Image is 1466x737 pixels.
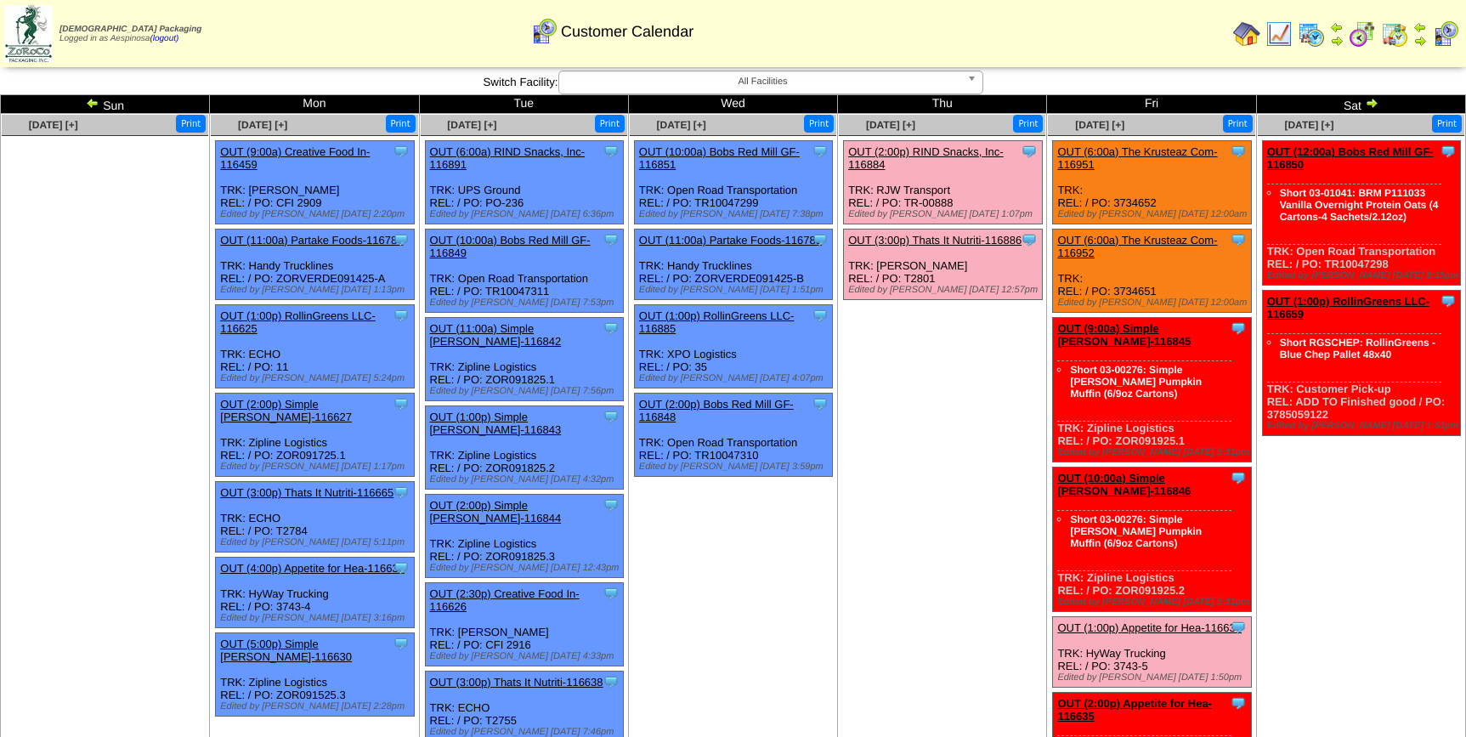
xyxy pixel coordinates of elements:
img: calendarinout.gif [1381,20,1408,48]
button: Print [595,115,625,133]
a: OUT (1:00p) RollinGreens LLC-116625 [220,309,376,335]
div: Edited by [PERSON_NAME] [DATE] 4:07pm [639,373,833,383]
div: TRK: [PERSON_NAME] REL: / PO: CFI 2909 [216,141,415,224]
span: Customer Calendar [561,23,693,41]
div: TRK: REL: / PO: 3734651 [1053,230,1252,313]
div: TRK: UPS Ground REL: / PO: PO-236 [425,141,624,224]
a: OUT (3:00p) Thats It Nutriti-116665 [220,486,393,499]
a: OUT (12:00a) Bobs Red Mill GF-116850 [1267,145,1434,171]
div: Edited by [PERSON_NAME] [DATE] 7:56pm [430,386,624,396]
a: [DATE] [+] [29,119,78,131]
div: Edited by [PERSON_NAME] [DATE] 5:11pm [220,537,414,547]
img: Tooltip [393,231,410,248]
div: TRK: [PERSON_NAME] REL: / PO: CFI 2916 [425,583,624,666]
a: OUT (1:00p) RollinGreens LLC-116885 [639,309,795,335]
img: Tooltip [603,320,620,337]
button: Print [386,115,416,133]
img: Tooltip [1021,231,1038,248]
div: TRK: RJW Transport REL: / PO: TR-00888 [844,141,1043,224]
img: Tooltip [603,585,620,602]
div: TRK: HyWay Trucking REL: / PO: 3743-5 [1053,617,1252,688]
div: Edited by [PERSON_NAME] [DATE] 3:16pm [220,613,414,623]
a: OUT (10:00a) Bobs Red Mill GF-116851 [639,145,800,171]
span: [DATE] [+] [657,119,706,131]
img: Tooltip [393,635,410,652]
div: TRK: Zipline Logistics REL: / PO: ZOR091825.2 [425,406,624,490]
img: Tooltip [1440,292,1457,309]
div: Edited by [PERSON_NAME] [DATE] 12:57pm [848,285,1042,295]
a: OUT (6:00a) The Krusteaz Com-116951 [1057,145,1217,171]
a: OUT (1:00p) Appetite for Hea-116634 [1057,621,1242,634]
td: Fri [1047,95,1256,114]
div: Edited by [PERSON_NAME] [DATE] 12:00am [1057,298,1251,308]
img: Tooltip [603,231,620,248]
button: Print [176,115,206,133]
div: Edited by [PERSON_NAME] [DATE] 7:38pm [639,209,833,219]
div: TRK: HyWay Trucking REL: / PO: 3743-4 [216,558,415,628]
div: TRK: ECHO REL: / PO: T2784 [216,482,415,553]
img: calendarcustomer.gif [530,18,558,45]
td: Thu [838,95,1047,114]
div: TRK: ECHO REL: / PO: 11 [216,305,415,388]
div: Edited by [PERSON_NAME] [DATE] 1:13pm [220,285,414,295]
a: OUT (2:00p) Simple [PERSON_NAME]-116627 [220,398,352,423]
div: TRK: Zipline Logistics REL: / PO: ZOR091925.2 [1053,468,1252,612]
a: OUT (3:00p) Thats It Nutriti-116886 [848,234,1022,247]
div: TRK: [PERSON_NAME] REL: / PO: T2801 [844,230,1043,300]
a: Short 03-01041: BRM P111033 Vanilla Overnight Protein Oats (4 Cartons-4 Sachets/2.12oz) [1280,187,1439,223]
a: OUT (3:00p) Thats It Nutriti-116638 [430,676,603,689]
div: TRK: Handy Trucklines REL: / PO: ZORVERDE091425-B [634,230,833,300]
img: Tooltip [603,496,620,513]
div: TRK: Open Road Transportation REL: / PO: TR10047299 [634,141,833,224]
td: Mon [210,95,419,114]
img: calendarcustomer.gif [1432,20,1459,48]
img: Tooltip [393,307,410,324]
div: TRK: Zipline Logistics REL: / PO: ZOR091525.3 [216,633,415,717]
img: Tooltip [812,395,829,412]
div: Edited by [PERSON_NAME] [DATE] 1:50pm [1057,672,1251,683]
a: OUT (6:00a) The Krusteaz Com-116952 [1057,234,1217,259]
img: Tooltip [603,408,620,425]
div: Edited by [PERSON_NAME] [DATE] 2:20pm [220,209,414,219]
a: OUT (11:00a) Simple [PERSON_NAME]-116842 [430,322,562,348]
img: calendarprod.gif [1298,20,1325,48]
div: Edited by [PERSON_NAME] [DATE] 8:15pm [1267,270,1461,281]
span: All Facilities [566,71,960,92]
a: [DATE] [+] [238,119,287,131]
a: Short 03-00276: Simple [PERSON_NAME] Pumpkin Muffin (6/9oz Cartons) [1070,513,1202,549]
a: OUT (11:00a) Partake Foods-116784 [220,234,403,247]
div: TRK: REL: / PO: 3734652 [1053,141,1252,224]
div: TRK: Open Road Transportation REL: / PO: TR10047298 [1262,141,1461,286]
img: calendarblend.gif [1349,20,1376,48]
a: OUT (2:00p) Appetite for Hea-116635 [1057,697,1212,723]
a: OUT (2:00p) Simple [PERSON_NAME]-116844 [430,499,562,524]
div: TRK: Zipline Logistics REL: / PO: ZOR091825.1 [425,318,624,401]
div: TRK: Open Road Transportation REL: / PO: TR10047311 [425,230,624,313]
div: Edited by [PERSON_NAME] [DATE] 7:46pm [430,727,624,737]
td: Sat [1256,95,1465,114]
div: Edited by [PERSON_NAME] [DATE] 2:28pm [220,701,414,711]
div: Edited by [PERSON_NAME] [DATE] 1:51pm [639,285,833,295]
td: Sun [1,95,210,114]
img: arrowright.gif [1330,34,1344,48]
div: Edited by [PERSON_NAME] [DATE] 4:33pm [430,651,624,661]
div: Edited by [PERSON_NAME] [DATE] 1:07pm [848,209,1042,219]
span: [DEMOGRAPHIC_DATA] Packaging [59,25,201,34]
a: (logout) [150,34,178,43]
button: Print [1223,115,1253,133]
div: Edited by [PERSON_NAME] [DATE] 12:43pm [430,563,624,573]
img: arrowleft.gif [86,96,99,110]
a: Short RGSCHEP: RollinGreens - Blue Chep Pallet 48x40 [1280,337,1435,360]
img: Tooltip [603,143,620,160]
img: Tooltip [1230,619,1247,636]
a: OUT (2:00p) RIND Snacks, Inc-116884 [848,145,1004,171]
a: Short 03-00276: Simple [PERSON_NAME] Pumpkin Muffin (6/9oz Cartons) [1070,364,1202,400]
a: OUT (1:00p) RollinGreens LLC-116659 [1267,295,1429,320]
img: arrowright.gif [1413,34,1427,48]
div: TRK: Handy Trucklines REL: / PO: ZORVERDE091425-A [216,230,415,300]
div: Edited by [PERSON_NAME] [DATE] 5:31pm [1057,597,1251,607]
img: Tooltip [393,484,410,501]
a: OUT (4:00p) Appetite for Hea-116637 [220,562,405,575]
div: Edited by [PERSON_NAME] [DATE] 4:32pm [430,474,624,485]
span: Logged in as Aespinosa [59,25,201,43]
